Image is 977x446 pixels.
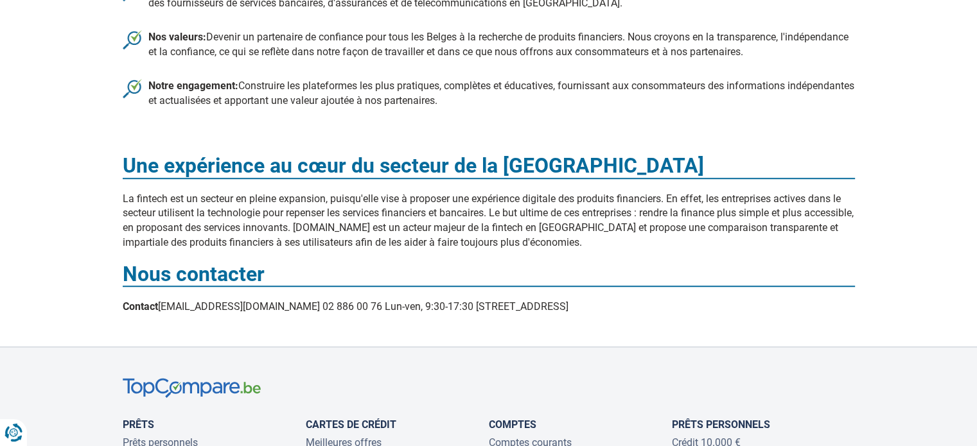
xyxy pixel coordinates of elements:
a: Prêts personnels [672,418,770,431]
a: Prêts [123,418,154,431]
a: Cartes de Crédit [306,418,396,431]
h3: Une expérience au cœur du secteur de la [GEOGRAPHIC_DATA] [123,155,855,178]
li: Construire les plateformes les plus pratiques, complètes et éducatives, fournissant aux consommat... [123,79,855,108]
li: Devenir un partenaire de confiance pour tous les Belges à la recherche de produits financiers. No... [123,30,855,60]
b: Notre engagement: [148,80,238,92]
b: Contact [123,300,158,313]
h3: Nous contacter [123,263,855,287]
b: Nos valeurs: [148,31,206,43]
img: TopCompare [123,378,261,398]
a: Comptes [489,418,536,431]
